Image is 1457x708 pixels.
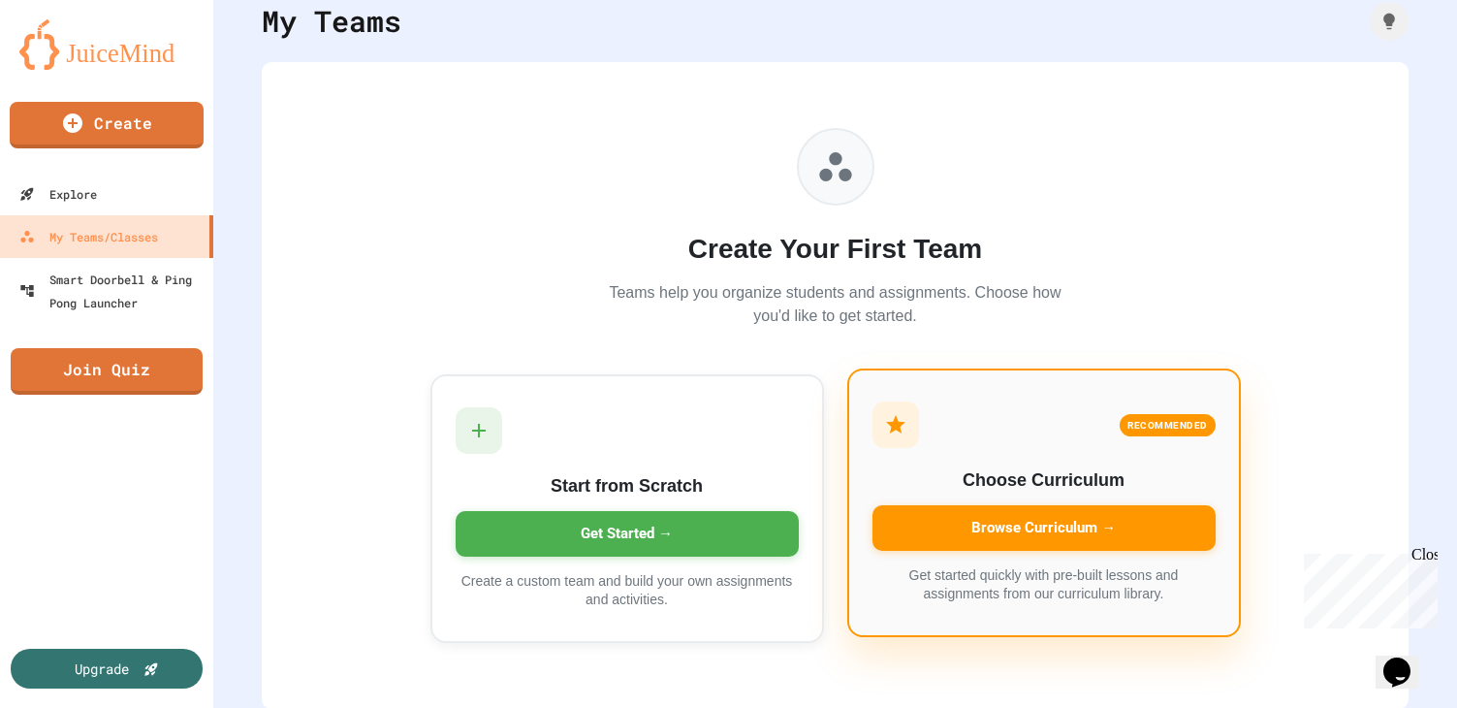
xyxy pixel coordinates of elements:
h3: Start from Scratch [456,473,799,499]
h2: Create Your First Team [603,229,1068,270]
p: Create a custom team and build your own assignments and activities. [456,572,799,610]
p: Get started quickly with pre-built lessons and assignments from our curriculum library. [872,566,1216,604]
div: Upgrade [75,659,129,679]
iframe: chat widget [1296,546,1438,628]
iframe: chat widget [1376,630,1438,689]
div: Smart Doorbell & Ping Pong Launcher [19,268,206,314]
p: Teams help you organize students and assignments. Choose how you'd like to get started. [603,281,1068,328]
img: logo-orange.svg [19,19,194,70]
div: Explore [19,182,97,206]
div: RECOMMENDED [1120,414,1216,436]
a: Create [10,102,204,148]
div: Browse Curriculum → [872,505,1216,551]
div: Chat with us now!Close [8,8,134,123]
div: How it works [1370,2,1409,41]
h3: Choose Curriculum [872,467,1216,494]
a: Join Quiz [11,348,203,395]
div: Get Started → [456,511,799,557]
div: My Teams/Classes [19,225,158,248]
